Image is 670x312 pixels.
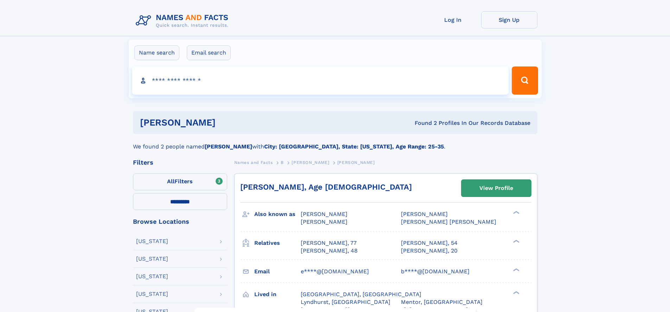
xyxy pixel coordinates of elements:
[167,178,174,185] span: All
[401,239,458,247] a: [PERSON_NAME], 54
[205,143,252,150] b: [PERSON_NAME]
[401,299,483,305] span: Mentor, [GEOGRAPHIC_DATA]
[461,180,531,197] a: View Profile
[132,66,509,95] input: search input
[301,218,347,225] span: [PERSON_NAME]
[133,159,227,166] div: Filters
[511,267,520,272] div: ❯
[254,288,301,300] h3: Lived in
[264,143,444,150] b: City: [GEOGRAPHIC_DATA], State: [US_STATE], Age Range: 25-35
[133,218,227,225] div: Browse Locations
[187,45,231,60] label: Email search
[301,291,421,298] span: [GEOGRAPHIC_DATA], [GEOGRAPHIC_DATA]
[511,239,520,243] div: ❯
[301,239,357,247] a: [PERSON_NAME], 77
[134,45,179,60] label: Name search
[301,211,347,217] span: [PERSON_NAME]
[133,173,227,190] label: Filters
[301,247,358,255] a: [PERSON_NAME], 48
[133,11,234,30] img: Logo Names and Facts
[401,211,448,217] span: [PERSON_NAME]
[511,210,520,215] div: ❯
[301,299,390,305] span: Lyndhurst, [GEOGRAPHIC_DATA]
[136,291,168,297] div: [US_STATE]
[254,237,301,249] h3: Relatives
[401,218,496,225] span: [PERSON_NAME] [PERSON_NAME]
[240,183,412,191] a: [PERSON_NAME], Age [DEMOGRAPHIC_DATA]
[292,160,329,165] span: [PERSON_NAME]
[511,290,520,295] div: ❯
[292,158,329,167] a: [PERSON_NAME]
[136,256,168,262] div: [US_STATE]
[401,247,458,255] a: [PERSON_NAME], 20
[337,160,375,165] span: [PERSON_NAME]
[140,118,315,127] h1: [PERSON_NAME]
[425,11,481,28] a: Log In
[512,66,538,95] button: Search Button
[133,134,537,151] div: We found 2 people named with .
[481,11,537,28] a: Sign Up
[479,180,513,196] div: View Profile
[136,274,168,279] div: [US_STATE]
[234,158,273,167] a: Names and Facts
[315,119,530,127] div: Found 2 Profiles In Our Records Database
[254,208,301,220] h3: Also known as
[136,238,168,244] div: [US_STATE]
[254,266,301,278] h3: Email
[281,158,284,167] a: B
[281,160,284,165] span: B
